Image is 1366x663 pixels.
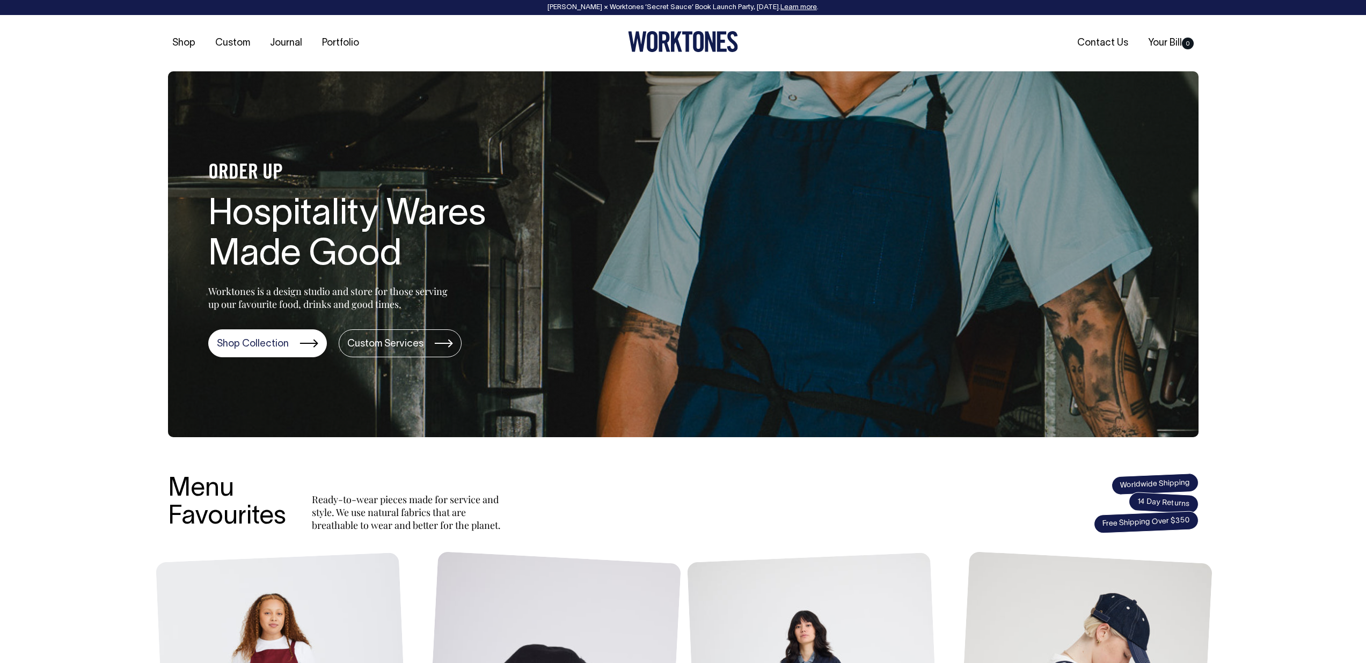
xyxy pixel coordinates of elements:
[1093,511,1199,534] span: Free Shipping Over $350
[168,475,286,532] h3: Menu Favourites
[208,285,452,311] p: Worktones is a design studio and store for those serving up our favourite food, drinks and good t...
[1144,34,1198,52] a: Your Bill0
[208,162,552,185] h4: ORDER UP
[312,493,505,532] p: Ready-to-wear pieces made for service and style. We use natural fabrics that are breathable to we...
[208,329,327,357] a: Shop Collection
[1128,492,1199,514] span: 14 Day Returns
[168,34,200,52] a: Shop
[339,329,462,357] a: Custom Services
[1111,473,1199,496] span: Worldwide Shipping
[318,34,363,52] a: Portfolio
[208,195,552,276] h1: Hospitality Wares Made Good
[11,4,1355,11] div: [PERSON_NAME] × Worktones ‘Secret Sauce’ Book Launch Party, [DATE]. .
[780,4,817,11] a: Learn more
[1182,38,1194,49] span: 0
[211,34,254,52] a: Custom
[1073,34,1133,52] a: Contact Us
[266,34,306,52] a: Journal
